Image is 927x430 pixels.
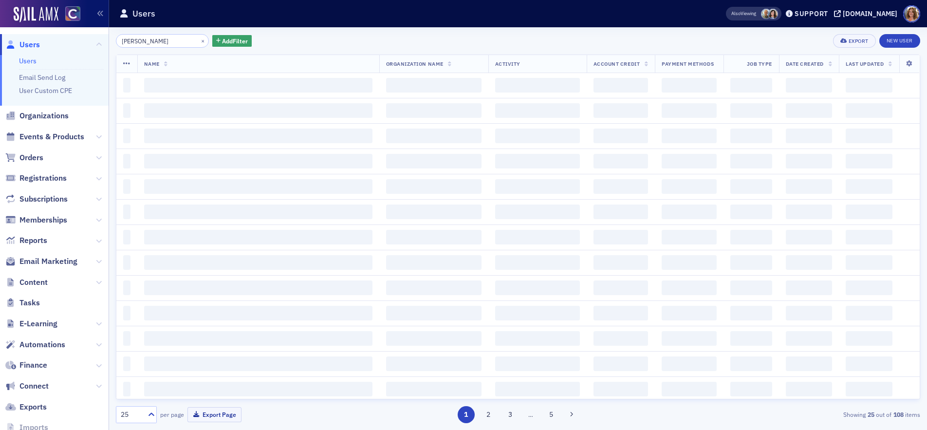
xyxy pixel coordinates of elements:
span: ‌ [123,205,130,219]
a: Registrations [5,173,67,184]
span: ‌ [846,306,892,320]
span: ‌ [144,306,372,320]
span: ‌ [144,356,372,371]
span: ‌ [144,205,372,219]
span: Events & Products [19,131,84,142]
span: ‌ [786,356,832,371]
span: ‌ [846,205,892,219]
span: ‌ [730,129,772,143]
span: ‌ [386,129,482,143]
div: 25 [121,410,142,420]
span: ‌ [786,382,832,396]
span: ‌ [593,382,648,396]
span: ‌ [786,78,832,93]
button: [DOMAIN_NAME] [834,10,901,17]
span: Subscriptions [19,194,68,205]
span: Automations [19,339,65,350]
a: E-Learning [5,318,57,329]
span: Last Updated [846,60,884,67]
span: ‌ [144,154,372,168]
span: ‌ [144,78,372,93]
span: ‌ [593,331,648,346]
span: ‌ [846,78,892,93]
span: ‌ [786,331,832,346]
span: E-Learning [19,318,57,329]
a: Connect [5,381,49,392]
span: Memberships [19,215,67,225]
span: ‌ [662,78,717,93]
span: ‌ [495,255,580,270]
span: ‌ [786,129,832,143]
span: ‌ [495,306,580,320]
span: ‌ [495,382,580,396]
span: ‌ [386,205,482,219]
span: ‌ [786,255,832,270]
span: ‌ [662,103,717,118]
span: ‌ [144,255,372,270]
span: ‌ [123,306,130,320]
span: ‌ [144,280,372,295]
span: Organizations [19,111,69,121]
strong: 25 [866,410,876,419]
a: Subscriptions [5,194,68,205]
a: Events & Products [5,131,84,142]
span: ‌ [730,382,772,396]
span: ‌ [846,129,892,143]
a: Content [5,277,48,288]
span: ‌ [123,154,130,168]
span: ‌ [144,230,372,244]
span: ‌ [593,78,648,93]
span: ‌ [786,230,832,244]
a: Reports [5,235,47,246]
span: ‌ [386,306,482,320]
span: ‌ [846,103,892,118]
span: ‌ [495,129,580,143]
a: Finance [5,360,47,371]
span: ‌ [786,306,832,320]
a: Users [19,56,37,65]
span: ‌ [144,103,372,118]
span: ‌ [846,356,892,371]
span: ‌ [786,154,832,168]
span: ‌ [730,356,772,371]
span: ‌ [123,356,130,371]
span: ‌ [662,154,717,168]
span: Stacy Svendsen [768,9,778,19]
span: Derrol Moorhead [761,9,771,19]
span: ‌ [786,103,832,118]
span: ‌ [662,255,717,270]
span: ‌ [495,179,580,194]
button: Export Page [187,407,241,422]
button: 2 [480,406,497,423]
span: Connect [19,381,49,392]
span: ‌ [123,280,130,295]
span: ‌ [730,205,772,219]
span: ‌ [730,179,772,194]
span: ‌ [123,78,130,93]
span: Profile [903,5,920,22]
img: SailAMX [65,6,80,21]
a: User Custom CPE [19,86,72,95]
span: ‌ [495,103,580,118]
a: Organizations [5,111,69,121]
span: ‌ [593,255,648,270]
span: Tasks [19,298,40,308]
span: ‌ [495,230,580,244]
span: ‌ [730,154,772,168]
span: Organization Name [386,60,444,67]
button: 3 [502,406,519,423]
span: ‌ [786,205,832,219]
span: Account Credit [593,60,640,67]
span: ‌ [846,154,892,168]
span: ‌ [144,179,372,194]
span: ‌ [662,129,717,143]
span: ‌ [386,280,482,295]
a: Automations [5,339,65,350]
span: ‌ [593,129,648,143]
span: ‌ [593,103,648,118]
span: ‌ [123,230,130,244]
span: ‌ [123,255,130,270]
span: … [524,410,538,419]
button: × [199,36,207,45]
a: Email Send Log [19,73,65,82]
